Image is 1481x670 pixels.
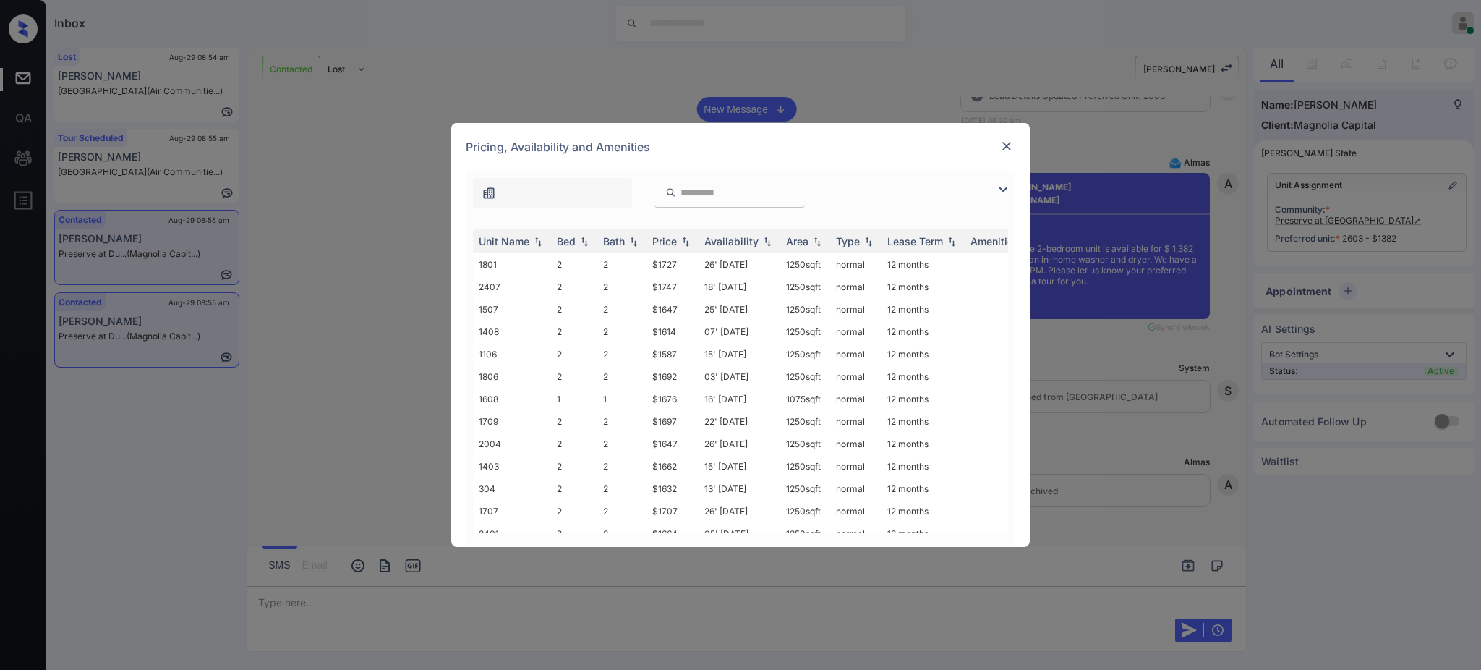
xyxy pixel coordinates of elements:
td: normal [830,343,882,365]
div: Area [786,235,808,247]
td: 2 [597,321,646,343]
td: $1747 [646,276,699,298]
td: 12 months [882,500,965,522]
td: normal [830,500,882,522]
td: 1250 sqft [780,410,830,433]
td: 2 [597,500,646,522]
td: normal [830,522,882,545]
td: $1697 [646,410,699,433]
td: 12 months [882,388,965,410]
td: normal [830,478,882,500]
td: 2 [597,298,646,321]
td: normal [830,433,882,455]
td: 12 months [882,433,965,455]
td: normal [830,455,882,478]
td: $1632 [646,478,699,500]
img: sorting [577,237,592,247]
td: 13' [DATE] [699,478,780,500]
img: sorting [760,237,774,247]
td: 12 months [882,298,965,321]
td: 2401 [473,522,551,545]
td: 26' [DATE] [699,433,780,455]
td: 1250 sqft [780,433,830,455]
td: normal [830,276,882,298]
td: 1250 sqft [780,321,830,343]
td: 2 [597,343,646,365]
img: sorting [626,237,641,247]
div: Lease Term [887,235,943,247]
td: 25' [DATE] [699,298,780,321]
div: Unit Name [479,235,529,247]
td: 12 months [882,455,965,478]
td: 15' [DATE] [699,343,780,365]
div: Type [836,235,860,247]
td: 2407 [473,276,551,298]
td: 2 [551,410,597,433]
td: 2 [597,365,646,388]
td: 1408 [473,321,551,343]
td: $1662 [646,455,699,478]
td: 2 [551,500,597,522]
td: 1250 sqft [780,455,830,478]
td: 12 months [882,253,965,276]
img: icon-zuma [665,186,676,199]
td: 12 months [882,478,965,500]
td: normal [830,321,882,343]
td: 1250 sqft [780,500,830,522]
div: Bath [603,235,625,247]
td: $1727 [646,253,699,276]
td: 2004 [473,433,551,455]
td: 1507 [473,298,551,321]
td: 1250 sqft [780,478,830,500]
img: close [999,139,1014,153]
td: 2 [597,253,646,276]
td: 2 [551,433,597,455]
td: 2 [551,253,597,276]
td: 1 [551,388,597,410]
td: 1250 sqft [780,276,830,298]
td: 12 months [882,410,965,433]
td: 2 [597,433,646,455]
td: $1664 [646,522,699,545]
td: 2 [551,455,597,478]
td: 12 months [882,365,965,388]
td: 12 months [882,321,965,343]
img: sorting [678,237,693,247]
td: 26' [DATE] [699,500,780,522]
td: $1647 [646,298,699,321]
div: Availability [704,235,759,247]
td: 16' [DATE] [699,388,780,410]
td: 1709 [473,410,551,433]
td: 1403 [473,455,551,478]
img: sorting [531,237,545,247]
td: $1707 [646,500,699,522]
td: 15' [DATE] [699,455,780,478]
td: 2 [597,455,646,478]
td: $1614 [646,321,699,343]
img: sorting [810,237,824,247]
div: Price [652,235,677,247]
td: 1250 sqft [780,253,830,276]
td: 12 months [882,522,965,545]
td: 22' [DATE] [699,410,780,433]
td: 2 [597,276,646,298]
td: 03' [DATE] [699,365,780,388]
td: $1676 [646,388,699,410]
td: 1250 sqft [780,343,830,365]
td: 1250 sqft [780,298,830,321]
div: Bed [557,235,576,247]
td: 2 [597,522,646,545]
td: 07' [DATE] [699,321,780,343]
td: 1250 sqft [780,522,830,545]
td: normal [830,410,882,433]
td: 2 [551,522,597,545]
td: 1250 sqft [780,365,830,388]
td: 2 [551,365,597,388]
td: normal [830,365,882,388]
td: 2 [551,298,597,321]
td: 1608 [473,388,551,410]
td: 12 months [882,343,965,365]
td: 1106 [473,343,551,365]
td: 12 months [882,276,965,298]
td: 1 [597,388,646,410]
